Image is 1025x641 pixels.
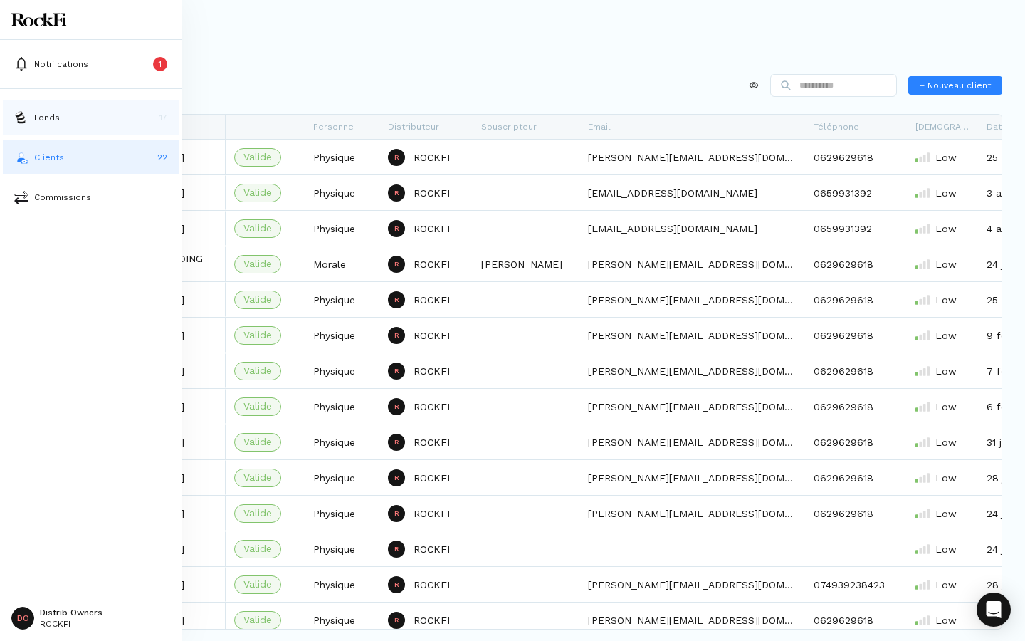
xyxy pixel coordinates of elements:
span: Low [935,364,957,378]
p: R [394,581,399,588]
div: 0629629618 [805,460,907,495]
span: Low [935,150,957,165]
div: [PERSON_NAME][EMAIL_ADDRESS][DOMAIN_NAME] [579,318,805,353]
div: [PERSON_NAME][EMAIL_ADDRESS][DOMAIN_NAME] [579,424,805,459]
button: commissionsCommissions [3,180,179,214]
p: ROCKFI [414,542,450,556]
p: 17 [159,111,167,124]
div: Physique [305,353,379,388]
div: 0629629618 [805,389,907,424]
p: R [394,510,399,517]
span: Personne [313,122,354,132]
p: R [394,261,399,268]
p: R [394,474,399,481]
div: [PERSON_NAME] [473,246,579,281]
p: ROCKFI [414,293,450,307]
div: [PERSON_NAME][EMAIL_ADDRESS][DOMAIN_NAME] [579,567,805,602]
p: R [394,439,399,446]
span: [DEMOGRAPHIC_DATA] [915,122,969,132]
button: fundsFonds17 [3,100,179,135]
span: Valide [243,506,272,521]
p: Commissions [34,191,91,204]
div: [PERSON_NAME][EMAIL_ADDRESS][DOMAIN_NAME] [579,460,805,495]
button: investorsClients22 [3,140,179,174]
p: Fonds [34,111,60,124]
button: Notifications1 [3,47,179,81]
div: Physique [305,282,379,317]
img: commissions [14,190,28,204]
span: Distributeur [388,122,439,132]
p: 1 [159,58,162,71]
span: Valide [243,256,272,271]
p: 22 [157,151,167,164]
div: [PERSON_NAME][EMAIL_ADDRESS][DOMAIN_NAME] [579,246,805,281]
span: Low [935,506,957,521]
span: Low [935,328,957,343]
span: DO [11,607,34,630]
span: Low [935,578,957,592]
div: [PERSON_NAME][EMAIL_ADDRESS][DOMAIN_NAME] [579,603,805,637]
span: Valide [243,292,272,307]
div: Physique [305,496,379,531]
div: Physique [305,567,379,602]
p: Clients [34,151,64,164]
div: 0629629618 [805,282,907,317]
div: 0629629618 [805,424,907,459]
p: R [394,617,399,624]
p: Distrib Owners [40,608,102,617]
span: Téléphone [814,122,859,132]
div: Physique [305,175,379,210]
p: ROCKFI [414,222,450,236]
span: Valide [243,613,272,627]
p: ROCKFI [414,613,450,627]
div: [PERSON_NAME][EMAIL_ADDRESS][DOMAIN_NAME] [579,496,805,531]
div: 0659931392 [805,211,907,246]
div: Physique [305,318,379,353]
p: ROCKFI [414,364,450,378]
div: 0629629618 [805,496,907,531]
span: Souscripteur [481,122,537,132]
img: investors [14,150,28,165]
span: Valide [243,185,272,200]
span: Valide [243,434,272,449]
span: Low [935,257,957,271]
span: Low [935,471,957,485]
p: ROCKFI [414,328,450,343]
span: Low [935,613,957,627]
div: 0629629618 [805,246,907,281]
div: [PERSON_NAME][EMAIL_ADDRESS][DOMAIN_NAME] [579,140,805,174]
span: Low [935,186,957,200]
p: R [394,154,399,161]
p: Notifications [34,58,88,71]
span: Valide [243,577,272,592]
p: R [394,368,399,375]
div: 074939238423 [805,567,907,602]
p: ROCKFI [414,150,450,165]
div: 0629629618 [805,318,907,353]
p: R [394,546,399,553]
div: [EMAIL_ADDRESS][DOMAIN_NAME] [579,175,805,210]
button: + Nouveau client [908,76,1002,95]
div: Physique [305,460,379,495]
p: R [394,403,399,410]
span: Valide [243,363,272,378]
p: ROCKFI [414,471,450,485]
div: Physique [305,211,379,246]
div: Physique [305,389,379,424]
div: [PERSON_NAME][EMAIL_ADDRESS][DOMAIN_NAME] [579,389,805,424]
p: R [394,296,399,303]
span: Low [935,542,957,556]
span: Valide [243,470,272,485]
p: ROCKFI [40,620,102,628]
span: Valide [243,221,272,236]
div: Morale [305,246,379,281]
img: Logo [11,13,67,27]
span: Low [935,293,957,307]
div: 0629629618 [805,140,907,174]
span: Valide [243,150,272,165]
p: ROCKFI [414,257,450,271]
div: Physique [305,140,379,174]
